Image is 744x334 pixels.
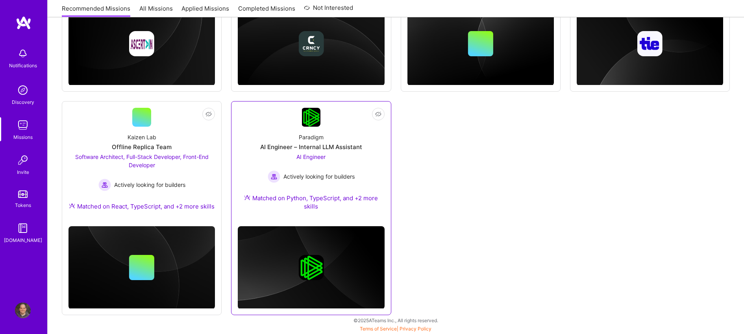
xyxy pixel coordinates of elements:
[69,202,215,210] div: Matched on React, TypeScript, and +2 more skills
[205,111,212,117] i: icon EyeClosed
[15,152,31,168] img: Invite
[15,82,31,98] img: discovery
[15,46,31,61] img: bell
[260,143,362,151] div: AI Engineer – Internal LLM Assistant
[15,303,31,318] img: User Avatar
[112,143,172,151] div: Offline Replica Team
[128,133,156,141] div: Kaizen Lab
[68,108,215,220] a: Kaizen LabOffline Replica TeamSoftware Architect, Full-Stack Developer, Front-End Developer Activ...
[13,133,33,141] div: Missions
[114,181,185,189] span: Actively looking for builders
[75,153,209,168] span: Software Architect, Full-Stack Developer, Front-End Developer
[9,61,37,70] div: Notifications
[98,179,111,191] img: Actively looking for builders
[238,226,384,309] img: cover
[139,4,173,17] a: All Missions
[18,190,28,198] img: tokens
[637,31,663,56] img: Company logo
[400,326,431,332] a: Privacy Policy
[302,108,320,127] img: Company Logo
[12,98,34,106] div: Discovery
[62,4,130,17] a: Recommended Missions
[69,203,75,209] img: Ateam Purple Icon
[298,31,324,56] img: Company logo
[268,170,280,183] img: Actively looking for builders
[299,133,324,141] div: Paradigm
[15,201,31,209] div: Tokens
[181,4,229,17] a: Applied Missions
[283,172,355,181] span: Actively looking for builders
[375,111,381,117] i: icon EyeClosed
[360,326,431,332] span: |
[238,194,384,210] div: Matched on Python, TypeScript, and +2 more skills
[4,236,42,244] div: [DOMAIN_NAME]
[47,310,744,330] div: © 2025 ATeams Inc., All rights reserved.
[16,16,31,30] img: logo
[238,4,295,17] a: Completed Missions
[360,326,397,332] a: Terms of Service
[298,255,324,280] img: Company logo
[238,108,384,220] a: Company LogoParadigmAI Engineer – Internal LLM AssistantAI Engineer Actively looking for builders...
[296,153,326,160] span: AI Engineer
[68,226,215,309] img: cover
[129,31,154,56] img: Company logo
[15,117,31,133] img: teamwork
[13,303,33,318] a: User Avatar
[244,194,250,201] img: Ateam Purple Icon
[15,220,31,236] img: guide book
[17,168,29,176] div: Invite
[304,3,353,17] a: Not Interested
